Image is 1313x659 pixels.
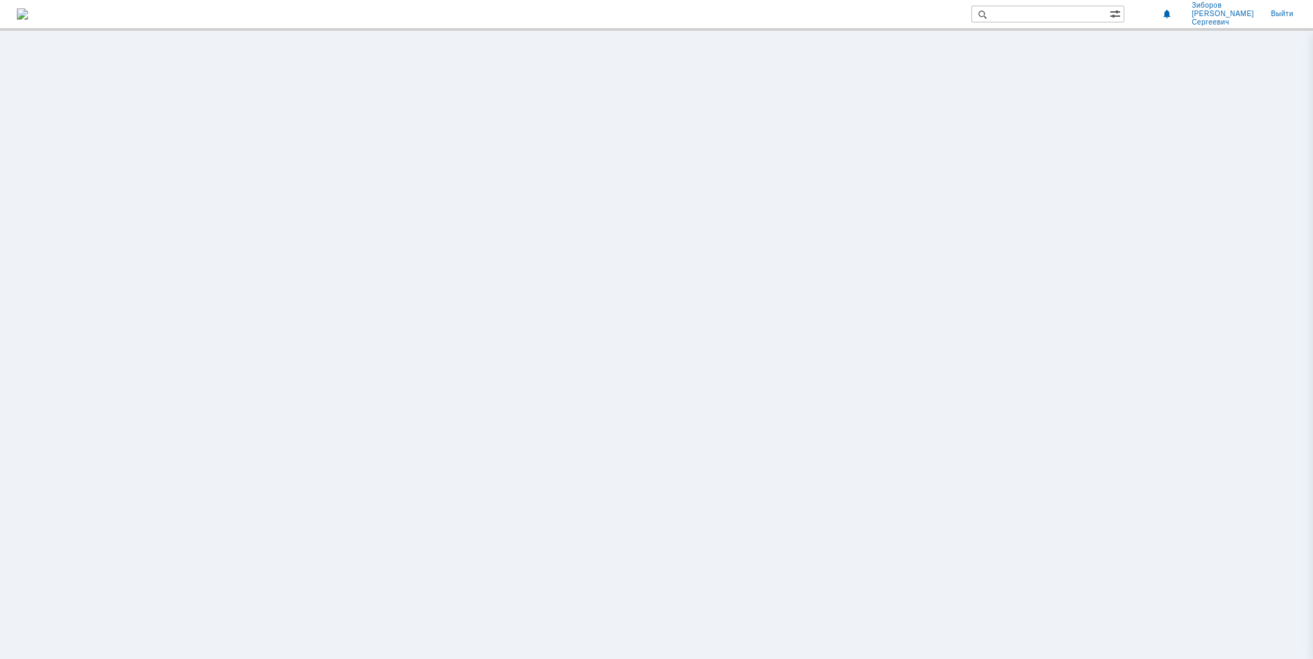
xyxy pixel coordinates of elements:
[17,8,28,20] a: Перейти на домашнюю страницу
[17,8,28,20] img: logo
[1192,1,1254,10] span: Зиборов
[1192,18,1254,27] span: Сергеевич
[1110,6,1124,20] span: Расширенный поиск
[1192,10,1254,18] span: [PERSON_NAME]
